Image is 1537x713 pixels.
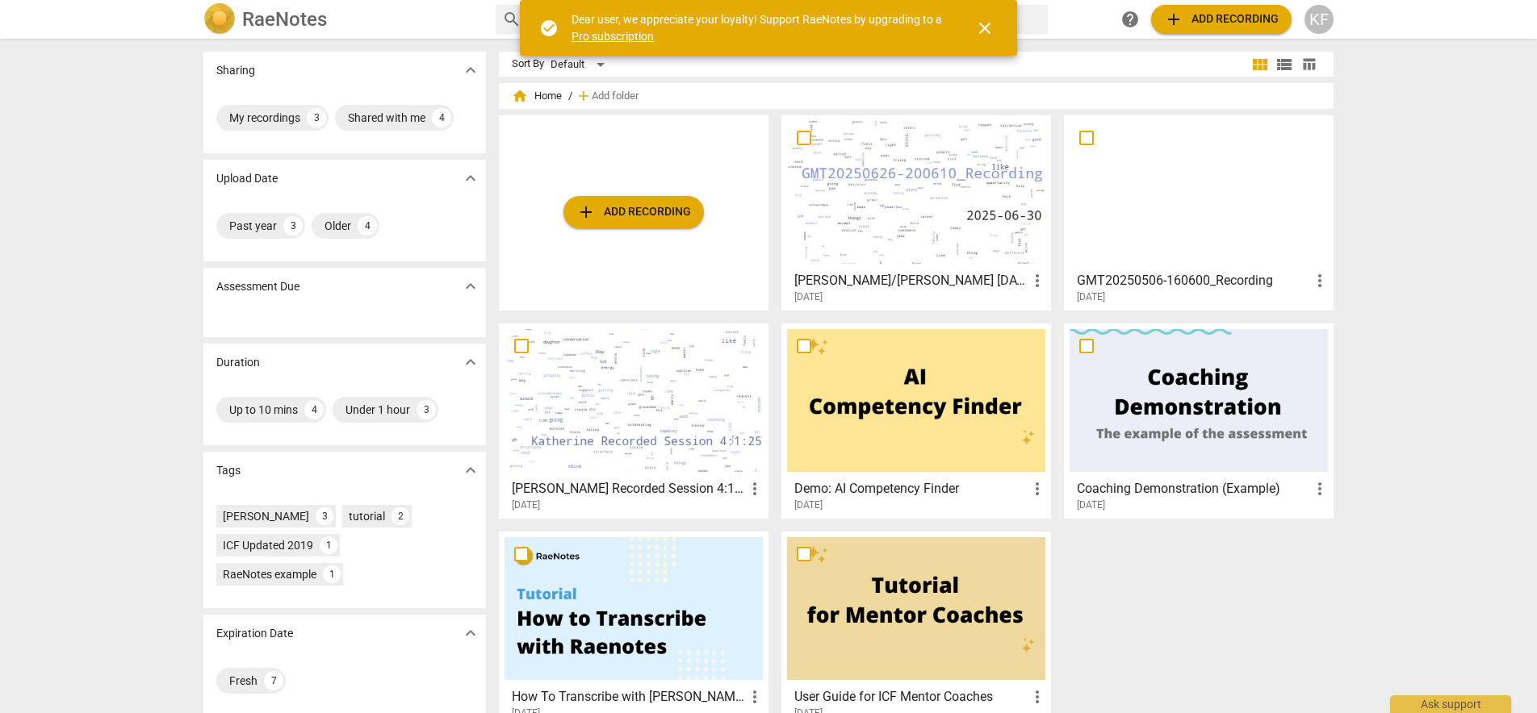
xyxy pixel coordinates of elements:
[965,9,1004,48] button: Close
[975,19,995,38] span: close
[794,498,823,512] span: [DATE]
[1116,5,1145,34] a: Help
[459,621,483,645] button: Show more
[1164,10,1183,29] span: add
[576,202,596,222] span: add
[264,671,283,690] div: 7
[512,88,528,104] span: home
[461,461,480,480] span: expand_more
[1390,695,1511,713] div: Ask support
[216,170,278,187] p: Upload Date
[505,329,763,511] a: [PERSON_NAME] Recorded Session 4:1:25[DATE]
[316,507,333,525] div: 3
[512,687,745,707] h3: How To Transcribe with RaeNotes
[459,350,483,374] button: Show more
[1310,479,1330,498] span: more_vert
[1077,479,1310,498] h3: Coaching Demonstration (Example)
[459,166,483,190] button: Show more
[745,479,764,498] span: more_vert
[1250,55,1270,74] span: view_module
[242,8,327,31] h2: RaeNotes
[229,402,298,418] div: Up to 10 mins
[223,508,309,524] div: [PERSON_NAME]
[1272,52,1296,77] button: List view
[417,400,436,419] div: 3
[459,458,483,482] button: Show more
[307,108,326,127] div: 3
[229,110,300,126] div: My recordings
[461,352,480,372] span: expand_more
[346,402,410,418] div: Under 1 hour
[323,565,341,583] div: 1
[229,673,258,689] div: Fresh
[203,3,236,35] img: Logo
[572,30,654,43] a: Pro subscription
[576,202,691,222] span: Add recording
[576,88,592,104] span: add
[1310,271,1330,290] span: more_vert
[459,274,483,298] button: Show more
[512,498,540,512] span: [DATE]
[512,58,544,70] div: Sort By
[1275,55,1294,74] span: view_list
[1305,5,1334,34] button: KF
[794,687,1028,707] h3: User Guide for ICF Mentor Coaches
[216,462,241,479] p: Tags
[539,19,559,38] span: check_circle
[203,3,483,35] a: LogoRaeNotes
[1248,52,1272,77] button: Tile view
[1296,52,1321,77] button: Table view
[349,508,385,524] div: tutorial
[1070,329,1328,511] a: Coaching Demonstration (Example)[DATE]
[348,110,425,126] div: Shared with me
[1077,271,1310,290] h3: GMT20250506-160600_Recording
[787,121,1045,303] a: [PERSON_NAME]/[PERSON_NAME] [DATE][DATE]
[502,10,521,29] span: search
[229,218,277,234] div: Past year
[1028,271,1047,290] span: more_vert
[392,507,409,525] div: 2
[461,169,480,188] span: expand_more
[216,278,299,295] p: Assessment Due
[512,88,562,104] span: Home
[592,90,639,102] span: Add folder
[1120,10,1140,29] span: help
[794,479,1028,498] h3: Demo: AI Competency Finder
[1028,479,1047,498] span: more_vert
[216,625,293,642] p: Expiration Date
[358,216,377,236] div: 4
[216,354,260,371] p: Duration
[320,536,337,554] div: 1
[787,329,1045,511] a: Demo: AI Competency Finder[DATE]
[216,62,255,79] p: Sharing
[1164,10,1279,29] span: Add recording
[1028,687,1047,707] span: more_vert
[325,218,351,234] div: Older
[1070,121,1328,303] a: GMT20250506-160600_Recording[DATE]
[283,216,303,236] div: 3
[512,479,745,498] h3: Katherine Recorded Session 4:1:25
[461,277,480,296] span: expand_more
[223,537,313,553] div: ICF Updated 2019
[551,52,610,77] div: Default
[1077,498,1105,512] span: [DATE]
[461,60,480,80] span: expand_more
[794,290,823,304] span: [DATE]
[1301,56,1317,72] span: table_chart
[1151,5,1292,34] button: Upload
[568,90,572,102] span: /
[1077,290,1105,304] span: [DATE]
[563,196,704,228] button: Upload
[304,400,324,419] div: 4
[461,623,480,643] span: expand_more
[794,271,1028,290] h3: Katherine/Ruffin 6/26/25
[459,58,483,82] button: Show more
[745,687,764,707] span: more_vert
[432,108,451,127] div: 4
[572,11,946,44] div: Dear user, we appreciate your loyalty! Support RaeNotes by upgrading to a
[223,566,316,582] div: RaeNotes example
